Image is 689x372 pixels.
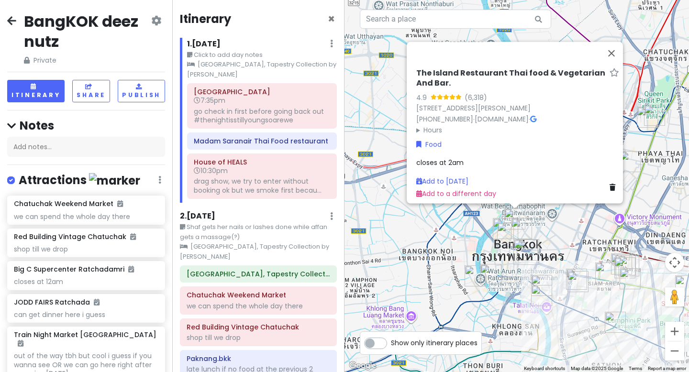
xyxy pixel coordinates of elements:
button: Close [600,42,623,65]
h4: Itinerary [180,11,231,26]
h6: Red Building Vintage Chatuchak [187,323,330,331]
div: The Cheesecake Factory [615,254,636,275]
a: [STREET_ADDRESS][PERSON_NAME] [416,103,531,113]
button: Drag Pegman onto the map to open Street View [665,287,684,306]
div: The Island Restaurant Thai food & Vegetarian And Bar. [504,208,525,230]
small: [GEOGRAPHIC_DATA], Tapestry Collection by [PERSON_NAME] [187,60,337,79]
span: Show only itinerary places [391,338,478,348]
i: Added to itinerary [128,266,134,273]
div: Add notes... [7,137,165,157]
button: Map camera controls [665,253,684,272]
a: Add to [DATE] [416,176,468,186]
a: Star place [610,68,619,78]
small: Click to add day notes [187,50,337,60]
button: Share [72,80,110,102]
div: can get dinner here i guess [14,310,158,319]
small: [GEOGRAPHIC_DATA], Tapestry Collection by [PERSON_NAME] [180,242,337,262]
h4: Notes [7,118,165,133]
div: Paknang.bkk [620,151,641,172]
div: Myth I Bangkok Street food | Best mango sticky rice [493,218,514,239]
h6: Metropolis Suites Bangkok, Tapestry Collection by Hilton [187,270,330,278]
div: Red Building Vintage Chatuchak [637,107,658,128]
a: Food [416,139,442,150]
a: [PHONE_NUMBER] [416,114,473,124]
h6: Paknang.bkk [187,354,330,363]
div: Siam Square [595,263,616,284]
i: Added to itinerary [130,233,136,240]
a: Delete place [610,182,619,193]
div: RONGROS [480,264,501,285]
img: Google [347,360,378,372]
h2: BangKOK deez nutz [24,11,149,51]
div: we can spend the whole day there [14,212,158,221]
div: Somtum Der [605,312,626,333]
h6: Train Night Market [GEOGRAPHIC_DATA] [14,330,158,348]
h6: Big C Supercenter Ratchadamri [14,265,134,274]
div: Chinatown Bangkok [531,275,552,296]
i: Added to itinerary [94,299,100,306]
span: 7:35pm [194,96,225,105]
i: Added to itinerary [18,340,23,347]
div: 4.9 [416,92,431,103]
a: Report a map error [648,366,686,371]
div: go check in first before going back out #thenightisstillyoungsoarewe [194,107,330,124]
span: Private [24,55,149,66]
div: Jeh O Chula Banthatthong [566,269,587,290]
button: Zoom out [665,341,684,361]
div: NAMA Japanese and Seafood Buffet [611,253,632,274]
h6: JODD FAIRS Ratchada [14,298,100,306]
div: we can spend the whole day there [187,302,330,310]
i: Google Maps [530,116,536,122]
span: closes at 2am [416,158,464,168]
button: Publish [118,80,165,102]
span: Map data ©2025 Google [571,366,623,371]
div: The Family [511,218,532,239]
div: (6,318) [465,92,487,103]
button: Keyboard shortcuts [524,365,565,372]
h4: Attractions [19,173,140,188]
i: Added to itinerary [117,200,123,207]
div: shop till we drop [14,245,158,253]
div: Nara Thai Cuisine Central World [614,257,635,278]
div: shop till we drop [187,333,330,342]
summary: Hours [416,125,619,135]
a: Open this area in Google Maps (opens a new window) [347,360,378,372]
div: Khaosan Road [497,222,518,243]
h6: Chatuchak Weekend Market [14,199,123,208]
span: 10:30pm [194,166,228,175]
div: Ice Cream Samosorn [567,271,589,292]
div: Song Wat Road [531,285,552,306]
input: Search a place [360,10,551,29]
h6: Suvarnabhumi Airport [194,88,330,96]
h6: Red Building Vintage Chatuchak [14,232,136,241]
span: Close itinerary [328,11,335,27]
button: Close [328,13,335,25]
h6: Madam Saranair Thai Food restaurant [194,137,330,145]
button: Itinerary [7,80,65,102]
h6: House of HEALS [194,158,330,166]
h6: Chatuchak Weekend Market [187,291,330,299]
div: · · [416,68,619,135]
button: Zoom in [665,322,684,341]
a: Add to a different day [416,189,496,199]
div: Absorn Thai Bistro [513,239,539,265]
div: Big C Supercenter Ratchadamri [618,255,639,276]
div: closes at 12am [14,277,158,286]
h6: The Island Restaurant Thai food & Vegetarian And Bar. [416,68,606,88]
div: Chatuchak Weekend Market [644,105,665,126]
small: Shaf gets her nails or lashes done while affan gets a massage(?) [180,222,337,242]
div: House of HEALS [620,268,641,289]
h6: 1 . [DATE] [187,39,221,49]
a: [DOMAIN_NAME] [475,114,529,124]
a: Terms (opens in new tab) [629,366,642,371]
div: drag show, we try to enter without booking ok but we smoke first becau... [194,177,330,194]
div: Wat Arun [465,265,486,286]
img: marker [89,173,140,188]
h6: 2 . [DATE] [180,211,215,221]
